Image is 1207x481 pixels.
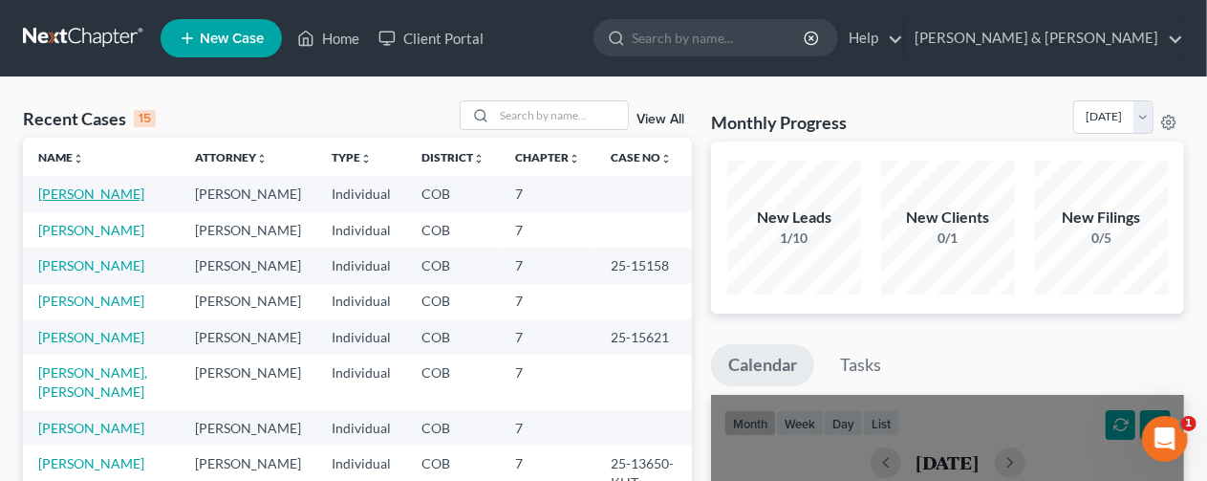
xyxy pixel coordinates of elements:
i: unfold_more [256,153,268,164]
td: COB [406,212,500,248]
a: [PERSON_NAME] [38,455,144,471]
td: [PERSON_NAME] [180,248,316,283]
td: COB [406,176,500,211]
td: 7 [500,410,595,446]
td: COB [406,284,500,319]
td: 25-15158 [595,248,692,283]
a: Chapterunfold_more [515,150,580,164]
td: Individual [316,319,406,355]
span: 1 [1181,416,1196,431]
a: Attorneyunfold_more [195,150,268,164]
div: 0/5 [1035,229,1169,248]
td: Individual [316,284,406,319]
td: 7 [500,248,595,283]
td: COB [406,355,500,409]
td: Individual [316,355,406,409]
td: [PERSON_NAME] [180,410,316,446]
a: Nameunfold_more [38,150,84,164]
a: Client Portal [369,21,493,55]
div: 0/1 [881,229,1015,248]
h3: Monthly Progress [711,111,847,134]
div: New Leads [727,207,861,229]
div: 1/10 [727,229,861,248]
div: 15 [134,110,156,127]
span: New Case [200,32,264,46]
i: unfold_more [360,153,372,164]
i: unfold_more [660,153,672,164]
a: [PERSON_NAME], [PERSON_NAME] [38,364,147,400]
input: Search by name... [632,20,807,55]
a: Calendar [711,344,814,386]
i: unfold_more [73,153,84,164]
a: Tasks [823,344,898,386]
td: [PERSON_NAME] [180,355,316,409]
a: Home [288,21,369,55]
a: Help [839,21,903,55]
i: unfold_more [473,153,485,164]
td: [PERSON_NAME] [180,319,316,355]
td: 7 [500,284,595,319]
td: [PERSON_NAME] [180,284,316,319]
input: Search by name... [494,101,628,129]
iframe: Intercom live chat [1142,416,1188,462]
td: Individual [316,212,406,248]
td: 7 [500,319,595,355]
td: Individual [316,410,406,446]
td: 25-15621 [595,319,692,355]
td: 7 [500,176,595,211]
td: Individual [316,176,406,211]
a: Typeunfold_more [332,150,372,164]
a: [PERSON_NAME] [38,420,144,436]
a: [PERSON_NAME] [38,293,144,309]
a: [PERSON_NAME] [38,329,144,345]
a: Districtunfold_more [421,150,485,164]
a: [PERSON_NAME] [38,257,144,273]
td: COB [406,410,500,446]
td: Individual [316,248,406,283]
td: 7 [500,355,595,409]
div: Recent Cases [23,107,156,130]
td: [PERSON_NAME] [180,176,316,211]
a: View All [636,113,684,126]
i: unfold_more [569,153,580,164]
a: [PERSON_NAME] [38,222,144,238]
td: [PERSON_NAME] [180,212,316,248]
td: COB [406,319,500,355]
div: New Clients [881,207,1015,229]
a: [PERSON_NAME] [38,186,144,202]
a: [PERSON_NAME] & [PERSON_NAME] [905,21,1183,55]
td: COB [406,248,500,283]
a: Case Nounfold_more [611,150,672,164]
td: 7 [500,212,595,248]
div: New Filings [1035,207,1169,229]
